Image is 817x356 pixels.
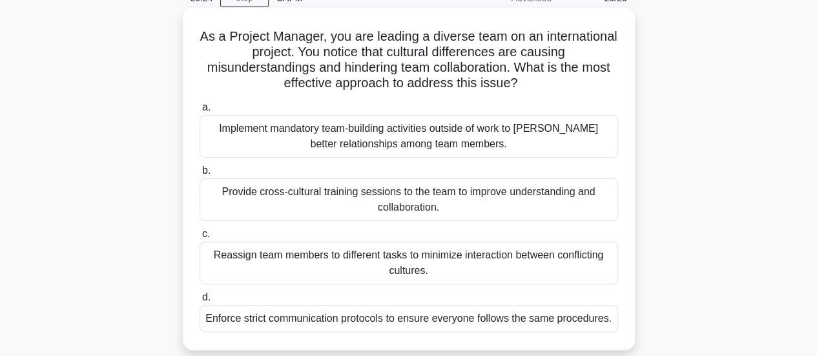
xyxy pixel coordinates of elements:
[202,291,211,302] span: d.
[200,178,618,221] div: Provide cross-cultural training sessions to the team to improve understanding and collaboration.
[202,228,210,239] span: c.
[202,101,211,112] span: a.
[200,242,618,284] div: Reassign team members to different tasks to minimize interaction between conflicting cultures.
[200,305,618,332] div: Enforce strict communication protocols to ensure everyone follows the same procedures.
[200,115,618,158] div: Implement mandatory team-building activities outside of work to [PERSON_NAME] better relationship...
[198,28,619,92] h5: As a Project Manager, you are leading a diverse team on an international project. You notice that...
[202,165,211,176] span: b.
